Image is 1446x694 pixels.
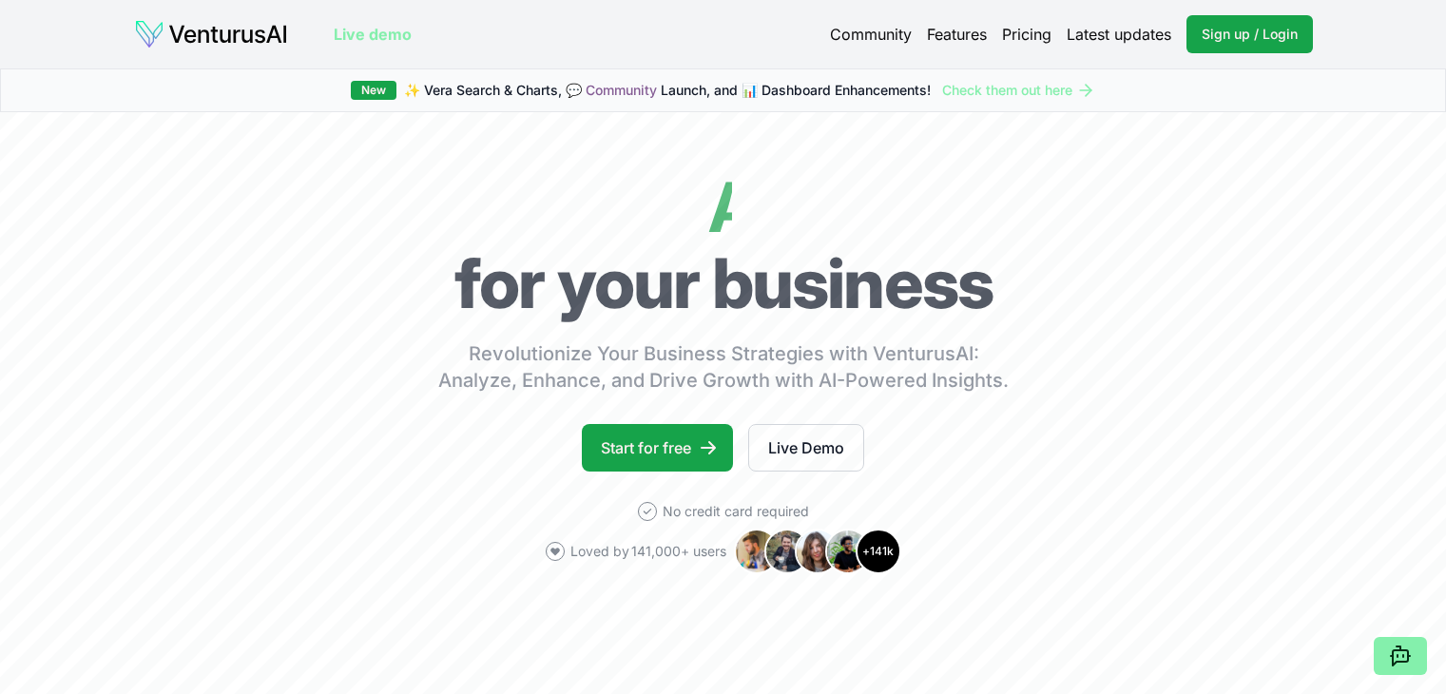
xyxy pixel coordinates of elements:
a: Start for free [582,424,733,472]
span: Sign up / Login [1202,25,1298,44]
div: New [351,81,396,100]
a: Check them out here [942,81,1095,100]
img: logo [134,19,288,49]
a: Community [830,23,912,46]
img: Avatar 4 [825,529,871,574]
img: Avatar 3 [795,529,840,574]
a: Live Demo [748,424,864,472]
img: Avatar 2 [764,529,810,574]
a: Live demo [334,23,412,46]
a: Features [927,23,987,46]
a: Community [586,82,657,98]
a: Pricing [1002,23,1051,46]
span: ✨ Vera Search & Charts, 💬 Launch, and 📊 Dashboard Enhancements! [404,81,931,100]
a: Latest updates [1067,23,1171,46]
img: Avatar 1 [734,529,780,574]
a: Sign up / Login [1186,15,1313,53]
